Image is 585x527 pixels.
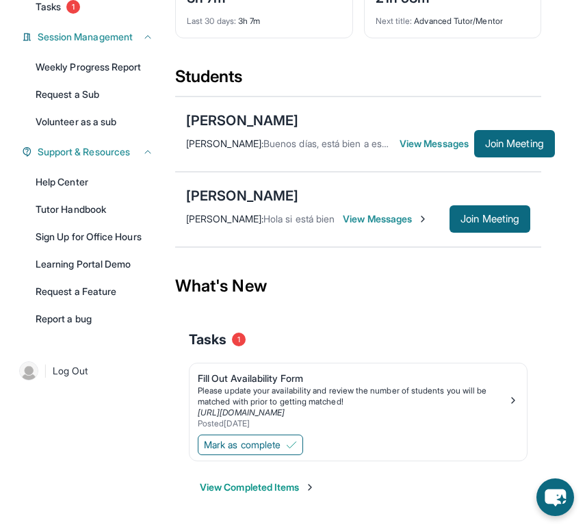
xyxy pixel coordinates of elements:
[27,55,161,79] a: Weekly Progress Report
[27,170,161,194] a: Help Center
[32,145,153,159] button: Support & Resources
[175,66,541,96] div: Students
[27,197,161,222] a: Tutor Handbook
[27,82,161,107] a: Request a Sub
[263,213,335,224] span: Hola si está bien
[186,111,298,130] div: [PERSON_NAME]
[27,110,161,134] a: Volunteer as a sub
[474,130,555,157] button: Join Meeting
[32,30,153,44] button: Session Management
[204,438,281,452] span: Mark as complete
[198,385,508,407] div: Please update your availability and review the number of students you will be matched with prior ...
[450,205,530,233] button: Join Meeting
[460,215,519,223] span: Join Meeting
[27,224,161,249] a: Sign Up for Office Hours
[190,363,527,432] a: Fill Out Availability FormPlease update your availability and review the number of students you w...
[27,252,161,277] a: Learning Portal Demo
[263,138,458,149] span: Buenos días, está bien a esa hora, gracias 😊
[376,8,530,27] div: Advanced Tutor/Mentor
[186,186,298,205] div: [PERSON_NAME]
[19,361,38,381] img: user-img
[198,407,285,417] a: [URL][DOMAIN_NAME]
[27,279,161,304] a: Request a Feature
[198,418,508,429] div: Posted [DATE]
[53,364,88,378] span: Log Out
[187,16,236,26] span: Last 30 days :
[376,16,413,26] span: Next title :
[27,307,161,331] a: Report a bug
[44,363,47,379] span: |
[343,212,428,226] span: View Messages
[417,214,428,224] img: Chevron-Right
[14,356,161,386] a: |Log Out
[286,439,297,450] img: Mark as complete
[536,478,574,516] button: chat-button
[186,213,263,224] span: [PERSON_NAME] :
[400,137,474,151] span: View Messages
[198,435,303,455] button: Mark as complete
[38,145,130,159] span: Support & Resources
[175,256,541,316] div: What's New
[187,8,341,27] div: 3h 7m
[200,480,315,494] button: View Completed Items
[38,30,133,44] span: Session Management
[485,140,544,148] span: Join Meeting
[186,138,263,149] span: [PERSON_NAME] :
[189,330,226,349] span: Tasks
[198,372,508,385] div: Fill Out Availability Form
[232,333,246,346] span: 1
